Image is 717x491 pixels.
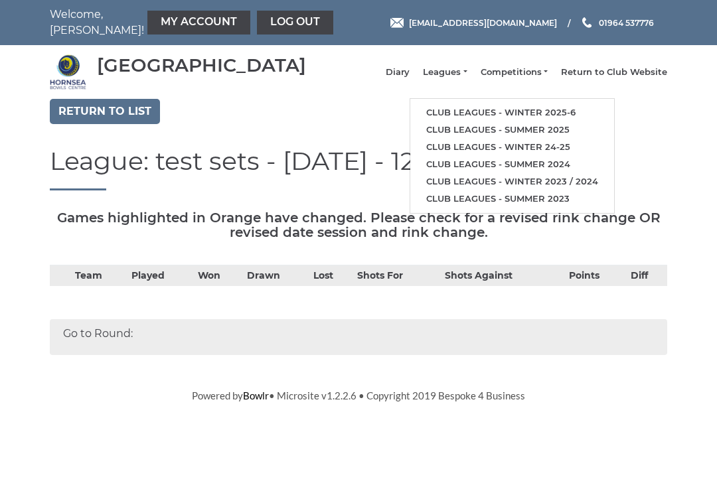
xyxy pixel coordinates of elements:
a: Club leagues - Summer 2024 [410,156,614,173]
a: Return to list [50,99,160,124]
a: Leagues [423,66,467,78]
a: Club leagues - Summer 2023 [410,190,614,208]
a: Phone us 01964 537776 [580,17,654,29]
a: Club leagues - Winter 24-25 [410,139,614,156]
a: Email [EMAIL_ADDRESS][DOMAIN_NAME] [390,17,557,29]
img: Email [390,18,404,28]
span: Powered by • Microsite v1.2.2.6 • Copyright 2019 Bespoke 4 Business [192,389,525,401]
th: Lost [310,265,355,286]
nav: Welcome, [PERSON_NAME]! [50,7,295,38]
a: Log out [257,11,333,35]
a: Return to Club Website [561,66,667,78]
a: Club leagues - Summer 2025 [410,121,614,139]
th: Shots For [354,265,441,286]
div: Go to Round: [50,319,667,355]
th: Drawn [244,265,310,286]
th: Points [566,265,627,286]
img: Hornsea Bowls Centre [50,54,86,90]
a: Club leagues - Winter 2025-6 [410,104,614,121]
th: Played [128,265,195,286]
div: [GEOGRAPHIC_DATA] [97,55,306,76]
a: Competitions [481,66,548,78]
th: Diff [627,265,667,286]
ul: Leagues [410,98,615,213]
span: 01964 537776 [599,17,654,27]
h5: Games highlighted in Orange have changed. Please check for a revised rink change OR revised date ... [50,210,667,240]
img: Phone us [582,17,592,28]
th: Team [72,265,128,286]
a: My Account [147,11,250,35]
span: [EMAIL_ADDRESS][DOMAIN_NAME] [409,17,557,27]
a: Bowlr [243,389,269,401]
th: Shots Against [441,265,566,286]
th: Won [195,265,243,286]
h1: League: test sets - [DATE] - 12:30 to 14:30 [50,147,667,190]
a: Club leagues - Winter 2023 / 2024 [410,173,614,190]
a: Diary [386,66,410,78]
